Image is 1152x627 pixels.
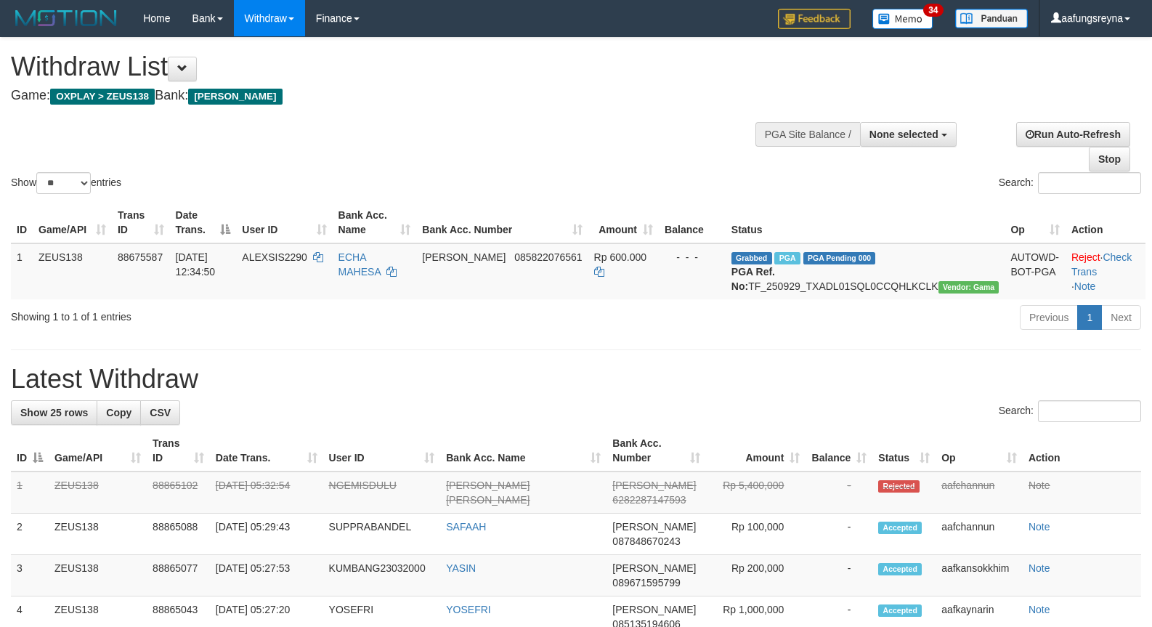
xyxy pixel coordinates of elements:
[446,562,476,574] a: YASIN
[176,251,216,278] span: [DATE] 12:34:50
[755,122,860,147] div: PGA Site Balance /
[333,202,417,243] th: Bank Acc. Name: activate to sort column ascending
[878,604,922,617] span: Accepted
[878,480,919,493] span: Rejected
[726,202,1005,243] th: Status
[726,243,1005,299] td: TF_250929_TXADL01SQL0CCQHLKCLK
[1066,202,1145,243] th: Action
[936,514,1023,555] td: aafchannun
[594,251,646,263] span: Rp 600.000
[422,251,506,263] span: [PERSON_NAME]
[11,400,97,425] a: Show 25 rows
[338,251,381,278] a: ECHA MAHESA
[147,430,210,472] th: Trans ID: activate to sort column ascending
[923,4,943,17] span: 34
[1077,305,1102,330] a: 1
[49,430,147,472] th: Game/API: activate to sort column ascending
[323,514,441,555] td: SUPPRABANDEL
[869,129,938,140] span: None selected
[323,472,441,514] td: NGEMISDULU
[612,535,680,547] span: Copy 087848670243 to clipboard
[33,243,112,299] td: ZEUS138
[147,555,210,596] td: 88865077
[778,9,851,29] img: Feedback.jpg
[612,604,696,615] span: [PERSON_NAME]
[731,252,772,264] span: Grabbed
[955,9,1028,28] img: panduan.png
[440,430,607,472] th: Bank Acc. Name: activate to sort column ascending
[806,555,872,596] td: -
[170,202,237,243] th: Date Trans.: activate to sort column descending
[806,430,872,472] th: Balance: activate to sort column ascending
[607,430,706,472] th: Bank Acc. Number: activate to sort column ascending
[49,555,147,596] td: ZEUS138
[1071,251,1132,278] a: Check Trans
[11,555,49,596] td: 3
[659,202,726,243] th: Balance
[11,365,1141,394] h1: Latest Withdraw
[446,480,530,506] a: [PERSON_NAME] [PERSON_NAME]
[50,89,155,105] span: OXPLAY > ZEUS138
[878,522,922,534] span: Accepted
[323,430,441,472] th: User ID: activate to sort column ascending
[147,472,210,514] td: 88865102
[242,251,307,263] span: ALEXSIS2290
[612,480,696,491] span: [PERSON_NAME]
[1005,243,1065,299] td: AUTOWD-BOT-PGA
[97,400,141,425] a: Copy
[936,472,1023,514] td: aafchannun
[612,521,696,533] span: [PERSON_NAME]
[706,555,806,596] td: Rp 200,000
[1101,305,1141,330] a: Next
[11,243,33,299] td: 1
[803,252,876,264] span: PGA Pending
[938,281,999,294] span: Vendor URL: https://trx31.1velocity.biz
[11,430,49,472] th: ID: activate to sort column descending
[936,555,1023,596] td: aafkansokkhim
[872,430,936,472] th: Status: activate to sort column ascending
[999,172,1141,194] label: Search:
[706,472,806,514] td: Rp 5,400,000
[588,202,659,243] th: Amount: activate to sort column ascending
[1016,122,1130,147] a: Run Auto-Refresh
[706,514,806,555] td: Rp 100,000
[20,407,88,418] span: Show 25 rows
[49,514,147,555] td: ZEUS138
[323,555,441,596] td: KUMBANG23032000
[11,89,753,103] h4: Game: Bank:
[1029,562,1050,574] a: Note
[612,494,686,506] span: Copy 6282287147593 to clipboard
[150,407,171,418] span: CSV
[706,430,806,472] th: Amount: activate to sort column ascending
[210,472,323,514] td: [DATE] 05:32:54
[11,202,33,243] th: ID
[872,9,933,29] img: Button%20Memo.svg
[118,251,163,263] span: 88675587
[49,472,147,514] td: ZEUS138
[36,172,91,194] select: Showentries
[210,555,323,596] td: [DATE] 05:27:53
[188,89,282,105] span: [PERSON_NAME]
[210,514,323,555] td: [DATE] 05:29:43
[612,577,680,588] span: Copy 089671595799 to clipboard
[1020,305,1078,330] a: Previous
[514,251,582,263] span: Copy 085822076561 to clipboard
[936,430,1023,472] th: Op: activate to sort column ascending
[1066,243,1145,299] td: · ·
[112,202,170,243] th: Trans ID: activate to sort column ascending
[1005,202,1065,243] th: Op: activate to sort column ascending
[147,514,210,555] td: 88865088
[999,400,1141,422] label: Search:
[11,304,469,324] div: Showing 1 to 1 of 1 entries
[11,472,49,514] td: 1
[106,407,131,418] span: Copy
[806,472,872,514] td: -
[1029,604,1050,615] a: Note
[1029,521,1050,533] a: Note
[806,514,872,555] td: -
[1074,280,1096,292] a: Note
[11,172,121,194] label: Show entries
[1089,147,1130,171] a: Stop
[612,562,696,574] span: [PERSON_NAME]
[1038,400,1141,422] input: Search:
